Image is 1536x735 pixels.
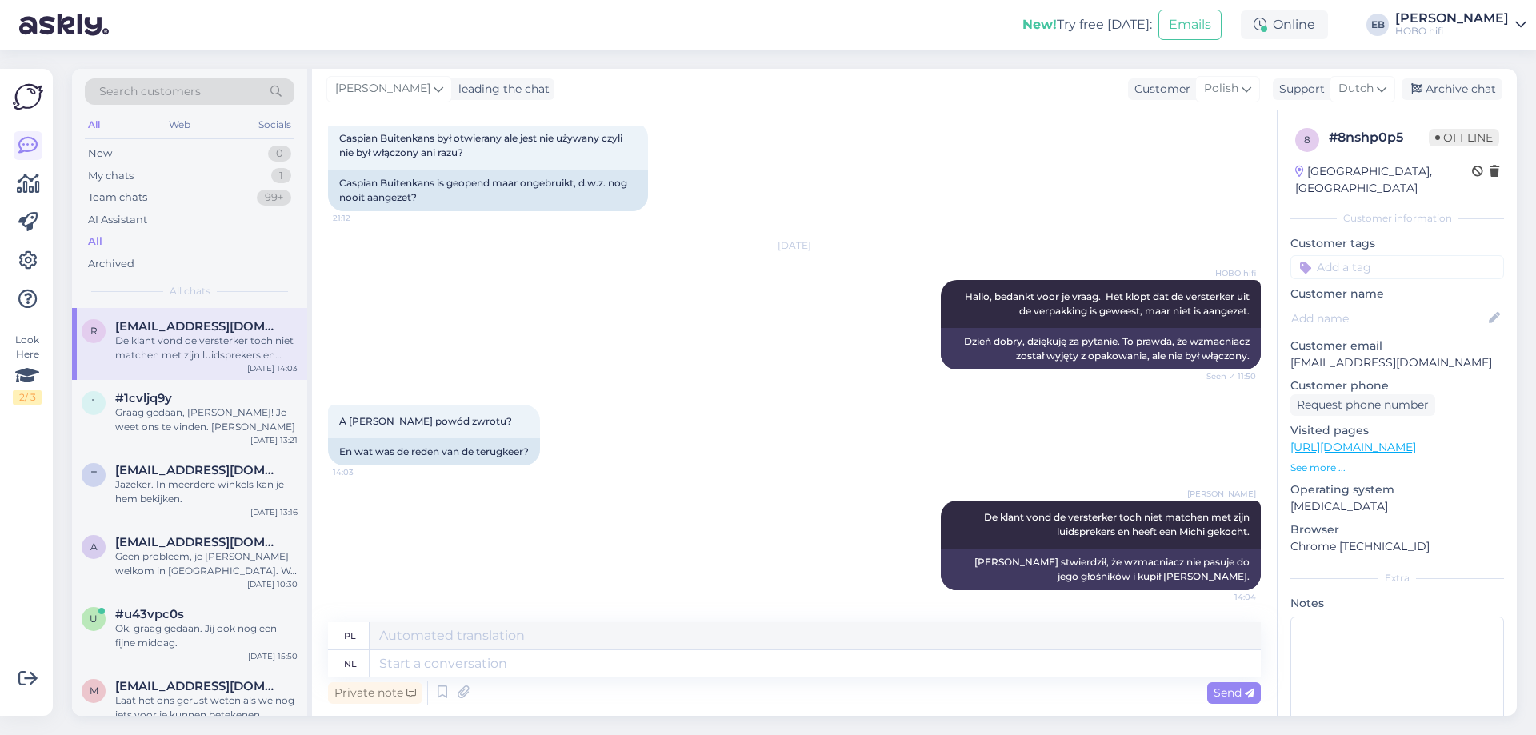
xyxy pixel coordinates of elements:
div: Private note [328,682,422,704]
div: Archived [88,256,134,272]
span: Search customers [99,83,201,100]
span: 8 [1304,134,1310,146]
div: [PERSON_NAME] stwierdził, że wzmacniacz nie pasuje do jego głośników i kupił [PERSON_NAME]. [941,549,1261,590]
span: All chats [170,284,210,298]
div: Graag gedaan, [PERSON_NAME]! Je weet ons te vinden. [PERSON_NAME] [115,405,298,434]
span: remigiusz1982@interia.pl [115,319,282,334]
div: Support [1273,81,1325,98]
span: arjan.t.hart@icloud.com [115,535,282,549]
div: EB [1366,14,1389,36]
div: HOBO hifi [1395,25,1509,38]
div: [DATE] 13:21 [250,434,298,446]
div: [DATE] 15:50 [248,650,298,662]
span: Polish [1204,80,1238,98]
div: 2 / 3 [13,390,42,405]
span: Send [1214,685,1254,700]
span: toor@upcmail.nl [115,463,282,477]
div: All [85,114,103,135]
div: Caspian Buitenkans is geopend maar ongebruikt, d.w.z. nog nooit aangezet? [328,170,648,211]
div: Customer [1128,81,1190,98]
span: u [90,613,98,625]
div: Look Here [13,333,42,405]
span: Seen ✓ 11:50 [1196,370,1256,382]
p: Visited pages [1290,422,1504,439]
b: New! [1022,17,1057,32]
span: HOBO hifi [1196,267,1256,279]
span: #u43vpc0s [115,607,184,621]
div: Socials [255,114,294,135]
p: Notes [1290,595,1504,612]
span: t [91,469,97,481]
div: [DATE] 14:03 [247,362,298,374]
div: 1 [271,168,291,184]
div: Ok, graag gedaan. Jij ook nog een fijne middag. [115,621,298,650]
span: r [90,325,98,337]
div: 99+ [257,190,291,206]
p: Operating system [1290,481,1504,498]
button: Emails [1158,10,1222,40]
div: Request phone number [1290,394,1435,416]
span: #1cvljq9y [115,391,172,405]
div: New [88,146,112,162]
div: My chats [88,168,134,184]
div: pl [344,622,356,649]
p: Browser [1290,521,1504,538]
div: En wat was de reden van de terugkeer? [328,438,540,465]
a: [URL][DOMAIN_NAME] [1290,440,1416,454]
span: [PERSON_NAME] [1187,488,1256,500]
span: A [PERSON_NAME] powód zwrotu? [339,415,512,427]
span: m [90,685,98,697]
div: De klant vond de versterker toch niet matchen met zijn luidsprekers en heeft een Michi gekocht. [115,334,298,362]
div: Laat het ons gerust weten als we nog iets voor je kunnen betekenen. [115,693,298,722]
input: Add a tag [1290,255,1504,279]
span: Offline [1429,129,1499,146]
div: [DATE] 10:30 [247,578,298,590]
div: Dzień dobry, dziękuję za pytanie. To prawda, że ​​wzmacniacz został wyjęty z opakowania, ale nie ... [941,328,1261,369]
div: Online [1241,10,1328,39]
p: Customer tags [1290,235,1504,252]
div: Customer information [1290,211,1504,226]
span: Hallo, bedankt voor je vraag. Het klopt dat de versterker uit de verpakking is geweest, maar niet... [965,290,1252,317]
span: Caspian Buitenkans był otwierany ale jest nie używany czyli nie był włączony ani razu? [339,132,625,158]
div: Web [166,114,194,135]
div: [PERSON_NAME] [1395,12,1509,25]
p: Customer name [1290,286,1504,302]
p: Customer phone [1290,377,1504,394]
div: Geen probleem, je [PERSON_NAME] welkom in [GEOGRAPHIC_DATA]. We hebben [PERSON_NAME] in het assor... [115,549,298,578]
div: All [88,234,102,250]
span: 14:04 [1196,591,1256,603]
p: [MEDICAL_DATA] [1290,498,1504,515]
div: nl [344,650,357,677]
div: # 8nshp0p5 [1329,128,1429,147]
span: [PERSON_NAME] [335,80,430,98]
div: Team chats [88,190,147,206]
span: Dutch [1338,80,1374,98]
div: Jazeker. In meerdere winkels kan je hem bekijken. [115,477,298,506]
div: 0 [268,146,291,162]
a: [PERSON_NAME]HOBO hifi [1395,12,1526,38]
p: See more ... [1290,461,1504,475]
p: [EMAIL_ADDRESS][DOMAIN_NAME] [1290,354,1504,371]
img: Askly Logo [13,82,43,112]
input: Add name [1291,310,1486,327]
div: AI Assistant [88,212,147,228]
span: De klant vond de versterker toch niet matchen met zijn luidsprekers en heeft een Michi gekocht. [984,511,1252,537]
p: Chrome [TECHNICAL_ID] [1290,538,1504,555]
span: a [90,541,98,553]
div: [DATE] 13:16 [250,506,298,518]
div: Try free [DATE]: [1022,15,1152,34]
div: Extra [1290,571,1504,585]
span: 1 [92,397,95,409]
div: [GEOGRAPHIC_DATA], [GEOGRAPHIC_DATA] [1295,163,1472,197]
span: msanten57@gmail.com [115,679,282,693]
div: Archive chat [1402,78,1502,100]
p: Customer email [1290,338,1504,354]
span: 21:12 [333,212,393,224]
div: [DATE] [328,238,1261,253]
div: leading the chat [452,81,550,98]
span: 14:03 [333,466,393,478]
